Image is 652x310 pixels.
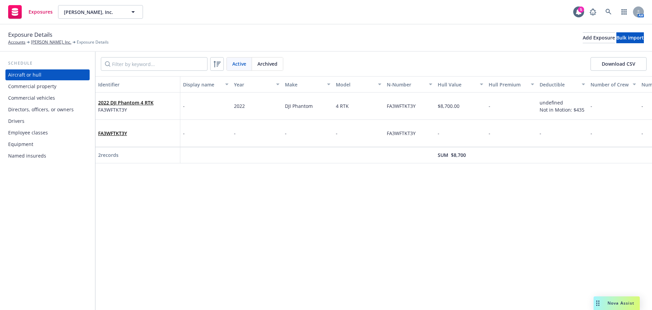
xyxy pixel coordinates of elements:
div: Drag to move [594,296,602,310]
div: Year [234,81,272,88]
span: Nova Assist [608,300,634,306]
div: Drivers [8,116,24,127]
span: 4 RTK [336,103,349,109]
span: FA3WFTKT3Y [387,130,416,136]
div: Commercial vehicles [8,93,55,103]
div: Aircraft or hull [8,69,41,80]
a: Directors, officers, or owners [5,104,90,115]
span: Exposures [29,9,53,15]
a: 2022 DJI Phantom 4 RTK [98,99,153,106]
span: Active [232,60,246,67]
span: - [489,130,490,136]
span: Exposure Details [77,39,109,45]
span: DJI Phantom [285,103,313,109]
button: Model [333,76,384,93]
span: Sum [438,151,448,159]
a: Search [602,5,615,19]
span: $8,700 [451,151,466,159]
input: Filter by keyword... [101,57,207,71]
a: FA3WFTKT3Y [98,130,127,136]
span: $8,700.00 [438,103,459,109]
span: - [641,103,643,109]
div: Deductible [540,81,578,88]
a: Drivers [5,116,90,127]
button: Nova Assist [594,296,640,310]
span: - [183,130,185,137]
div: Make [285,81,323,88]
span: Exposure Details [8,30,52,39]
div: Display name [183,81,221,88]
div: Identifier [98,81,177,88]
a: Switch app [617,5,631,19]
a: Commercial property [5,81,90,92]
span: - [183,102,185,110]
button: Download CSV [591,57,647,71]
span: undefined Not in Motion: $435 [540,99,584,113]
a: [PERSON_NAME], Inc. [31,39,71,45]
div: Commercial property [8,81,56,92]
button: Add Exposure [583,32,615,43]
button: N-Number [384,76,435,93]
div: Hull Premium [489,81,527,88]
span: - [438,130,439,136]
a: Aircraft or hull [5,69,90,80]
button: Deductible [537,76,588,93]
span: 2 records [98,152,119,158]
div: Schedule [5,60,90,67]
a: Accounts [8,39,25,45]
span: FA3WFTKT3Y [98,130,127,137]
button: Display name [180,76,231,93]
span: - [641,130,643,136]
button: Hull Value [435,76,486,93]
span: FA3WFTKT3Y [98,106,153,113]
a: Employee classes [5,127,90,138]
a: Commercial vehicles [5,93,90,103]
button: Bulk import [616,32,644,43]
a: Exposures [5,2,55,21]
div: Model [336,81,374,88]
span: - [336,130,338,136]
span: FA3WFTKT3Y [387,103,416,109]
span: - [540,130,541,136]
a: Report a Bug [586,5,600,19]
span: Archived [257,60,277,67]
button: Make [282,76,333,93]
span: - [591,103,592,109]
button: Hull Premium [486,76,537,93]
span: - [234,130,236,136]
a: Equipment [5,139,90,150]
button: Number of Crew [588,76,639,93]
button: [PERSON_NAME], Inc. [58,5,143,19]
a: Named insureds [5,150,90,161]
div: Add Exposure [583,33,615,43]
span: - [285,130,287,136]
div: Named insureds [8,150,46,161]
span: [PERSON_NAME], Inc. [64,9,123,16]
div: Bulk import [616,33,644,43]
span: - [489,103,490,109]
button: Year [231,76,282,93]
button: Identifier [95,76,180,93]
span: - [591,130,592,136]
div: N-Number [387,81,425,88]
div: Number of Crew [591,81,629,88]
div: Equipment [8,139,33,150]
div: 5 [578,6,584,13]
div: Hull Value [438,81,476,88]
span: 2022 [234,103,245,109]
div: Employee classes [8,127,48,138]
div: Directors, officers, or owners [8,104,74,115]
